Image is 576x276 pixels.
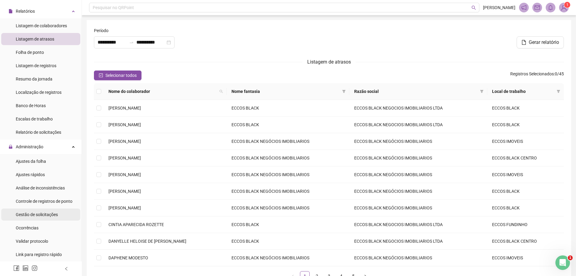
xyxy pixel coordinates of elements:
span: Ajustes rápidos [16,172,45,177]
span: facebook [13,265,19,271]
td: ECCOS BLACK NEGÓCIOS IMOBILIARIOS [349,250,487,266]
td: ECCOS BLACK [227,233,350,250]
button: Gerar relatório [517,36,564,48]
span: Listagem de atrasos [16,37,54,41]
span: [PERSON_NAME] [108,106,141,110]
span: DAPHENE MODESTO [108,255,148,260]
span: Controle de registros de ponto [16,199,72,204]
span: Relatórios [16,9,35,14]
span: notification [521,5,527,10]
span: Resumo da jornada [16,77,52,81]
span: linkedin [22,265,28,271]
td: ECCOS IMOVEIS [487,133,564,150]
span: to [129,40,134,45]
td: ECCOS BLACK [487,117,564,133]
td: ECCOS BLACK CENTRO [487,150,564,166]
span: Listagem de atrasos [307,59,351,65]
span: Link para registro rápido [16,252,62,257]
td: ECCOS BLACK NEGÓCIOS IMOBILIARIOS [227,133,350,150]
span: Administração [16,144,43,149]
span: bell [548,5,553,10]
span: Folha de ponto [16,50,44,55]
span: search [471,5,476,10]
iframe: Intercom live chat [555,255,570,270]
td: ECCOS BLACK NEGÓCIOS IMOBILIARIOS [349,133,487,150]
button: Selecionar todos [94,71,142,80]
span: [PERSON_NAME] [108,139,141,144]
td: ECCOS BLACK [487,183,564,200]
td: ECCOS BLACK NEGÓCIOS IMOBILIARIOS [349,166,487,183]
span: Ocorrências [16,225,38,230]
td: ECCOS BLACK CENTRO [487,233,564,250]
span: Escalas de trabalho [16,117,53,121]
span: Listagem de colaboradores [16,23,67,28]
span: 1 [568,255,573,260]
span: Nome fantasia [231,88,340,95]
span: filter [557,90,560,93]
span: Localização de registros [16,90,62,95]
span: [PERSON_NAME] [108,156,141,160]
span: file [521,40,526,45]
span: DANYELLE HELOISE DE [PERSON_NAME] [108,239,186,244]
td: ECCOS BLACK NEGOCIOS IMOBILIARIOS LTDA [349,117,487,133]
span: Gestão de solicitações [16,212,58,217]
span: Banco de Horas [16,103,46,108]
span: search [218,87,224,96]
span: [PERSON_NAME] [108,122,141,127]
td: ECCOS BLACK NEGÓCIOS IMOBILIARIOS [227,200,350,216]
span: check-square [99,73,103,77]
span: Análise de inconsistências [16,186,65,190]
span: Nome do colaborador [108,88,217,95]
td: ECCOS IMOVEIS [487,250,564,266]
span: filter [480,90,484,93]
span: Listagem de registros [16,63,56,68]
td: ECCOS BLACK [227,100,350,117]
td: ECCOS BLACK NEGÓCIOS IMOBILIARIOS [227,166,350,183]
td: ECCOS BLACK NEGÓCIOS IMOBILIARIOS [349,200,487,216]
td: ECCOS BLACK [227,216,350,233]
td: ECCOS FUNDINHO [487,216,564,233]
td: ECCOS BLACK [487,100,564,117]
td: ECCOS BLACK NEGÓCIOS IMOBILIARIOS [227,150,350,166]
span: filter [342,90,346,93]
span: [PERSON_NAME] [108,205,141,210]
span: instagram [32,265,38,271]
span: left [64,267,68,271]
span: Relatório de solicitações [16,130,61,135]
span: file [8,9,13,13]
span: Ajustes da folha [16,159,46,164]
td: ECCOS BLACK NEGOCIOS IMOBILIARIOS LTDA [349,233,487,250]
span: : 0 / 45 [510,71,564,80]
td: ECCOS BLACK NEGOCIOS IMOBILIARIOS LTDA [349,100,487,117]
td: ECCOS BLACK [487,200,564,216]
span: Gerar relatório [529,39,559,46]
span: mail [534,5,540,10]
td: ECCOS BLACK NEGÓCIOS IMOBILIARIOS [227,250,350,266]
span: Período [94,27,108,34]
span: [PERSON_NAME] [483,4,515,11]
span: Razão social [354,88,478,95]
td: ECCOS BLACK [227,117,350,133]
span: CINTIA APARECIDA ROZETTE [108,222,164,227]
sup: Atualize o seu contato no menu Meus Dados [564,2,570,8]
span: search [219,90,223,93]
span: filter [341,87,347,96]
span: Local de trabalho [492,88,554,95]
span: [PERSON_NAME] [108,189,141,194]
span: Registros Selecionados [510,71,554,76]
span: lock [8,145,13,149]
span: swap-right [129,40,134,45]
span: [PERSON_NAME] [108,172,141,177]
span: Validar protocolo [16,239,48,244]
td: ECCOS IMOVEIS [487,166,564,183]
td: ECCOS BLACK NEGÓCIOS IMOBILIARIOS [227,183,350,200]
td: ECCOS BLACK NEGÓCIOS IMOBILIARIOS [349,183,487,200]
span: Selecionar todos [105,72,137,79]
span: filter [479,87,485,96]
span: 1 [566,3,568,7]
span: filter [555,87,561,96]
img: 80004 [559,3,568,12]
td: ECCOS BLACK NEGOCIOS IMOBILIARIOS LTDA [349,216,487,233]
td: ECCOS BLACK NEGÓCIOS IMOBILIARIOS [349,150,487,166]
